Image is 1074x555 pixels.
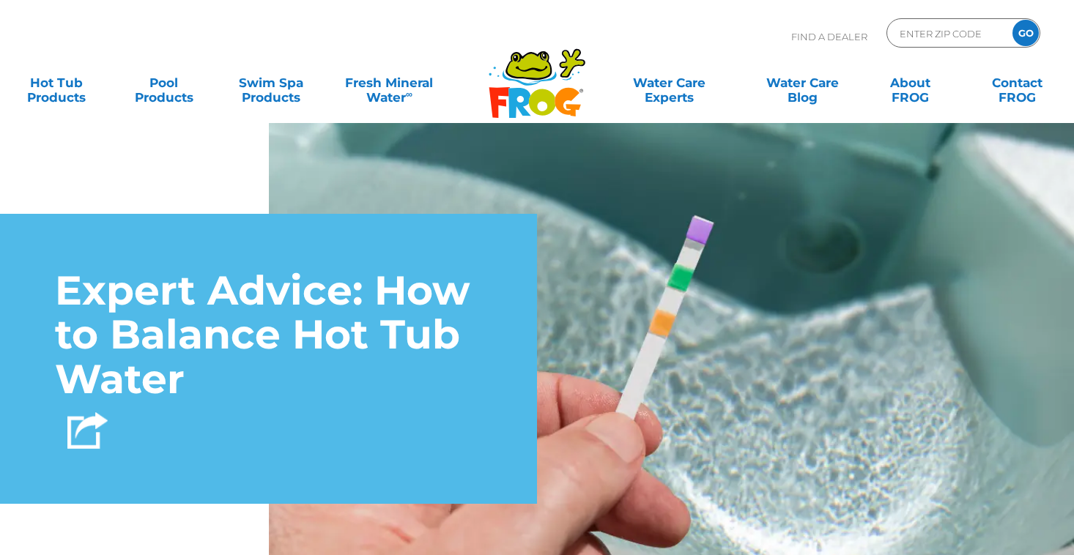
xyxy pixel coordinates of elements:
[67,412,108,449] img: Share
[976,68,1059,97] a: ContactFROG
[601,68,737,97] a: Water CareExperts
[122,68,206,97] a: PoolProducts
[868,68,952,97] a: AboutFROG
[761,68,845,97] a: Water CareBlog
[55,269,482,402] h1: Expert Advice: How to Balance Hot Tub Water
[15,68,98,97] a: Hot TubProducts
[229,68,313,97] a: Swim SpaProducts
[337,68,442,97] a: Fresh MineralWater∞
[406,89,412,100] sup: ∞
[1012,20,1039,46] input: GO
[791,18,867,55] p: Find A Dealer
[481,29,593,119] img: Frog Products Logo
